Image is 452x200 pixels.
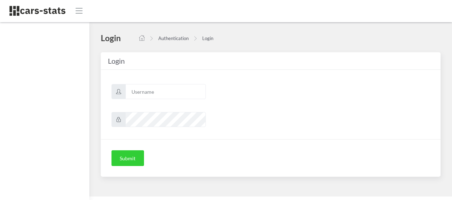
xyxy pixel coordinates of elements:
[101,33,121,43] h4: Login
[202,35,213,41] a: Login
[111,150,144,166] button: Submit
[9,5,66,16] img: navbar brand
[125,84,206,99] input: Username
[108,57,125,65] span: Login
[158,35,189,41] a: Authentication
